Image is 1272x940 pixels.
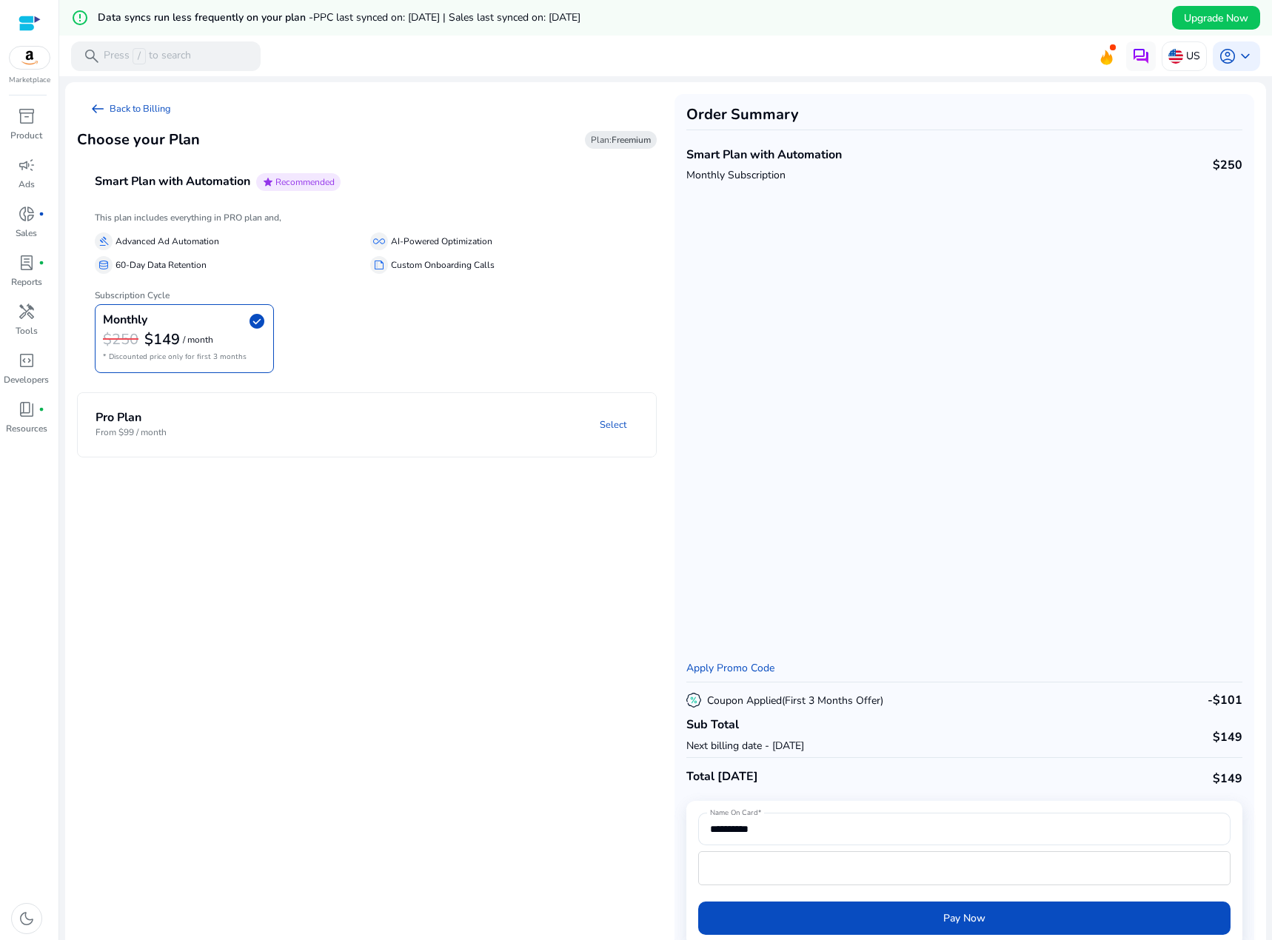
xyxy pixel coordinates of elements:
[18,910,36,927] span: dark_mode
[373,259,385,271] span: summarize
[39,211,44,217] span: fiber_manual_record
[95,175,250,189] h4: Smart Plan with Automation
[1208,694,1242,708] h4: -$101
[39,406,44,412] span: fiber_manual_record
[686,770,758,784] h4: Total [DATE]
[591,134,651,146] span: Plan:
[4,373,49,386] p: Developers
[103,313,147,327] h4: Monthly
[1213,158,1242,172] h4: $250
[16,226,37,240] p: Sales
[588,412,638,438] a: Select
[95,212,639,223] h6: This plan includes everything in PRO plan and,
[104,48,191,64] p: Press to search
[18,303,36,320] span: handyman
[707,694,883,708] p: Coupon Applied
[144,329,180,349] b: $149
[313,10,580,24] span: PPC last synced on: [DATE] | Sales last synced on: [DATE]
[95,278,639,301] h6: Subscription Cycle
[18,107,36,125] span: inventory_2
[248,312,266,330] span: check_circle
[391,258,495,273] p: Custom Onboarding Calls
[39,260,44,266] span: fiber_manual_record
[612,134,651,146] b: Freemium
[96,426,167,439] p: From $99 / month
[1186,43,1200,69] p: US
[71,9,89,27] mat-icon: error_outline
[275,176,335,188] span: Recommended
[373,235,385,247] span: all_inclusive
[11,275,42,289] p: Reports
[710,808,757,818] mat-label: Name On Card
[18,205,36,223] span: donut_small
[18,352,36,369] span: code_blocks
[698,902,1231,935] button: Pay Now
[1213,731,1242,745] h4: $149
[1184,10,1248,26] span: Upgrade Now
[1168,49,1183,64] img: us.svg
[6,422,47,435] p: Resources
[782,694,883,708] span: (First 3 Months Offer)
[98,12,580,24] h5: Data syncs run less frequently on your plan -
[116,234,219,249] p: Advanced Ad Automation
[19,178,35,191] p: Ads
[1236,47,1254,65] span: keyboard_arrow_down
[10,47,50,69] img: amazon.svg
[686,661,774,675] a: Apply Promo Code
[1172,6,1260,30] button: Upgrade Now
[183,335,213,345] p: / month
[10,129,42,142] p: Product
[18,400,36,418] span: book_4
[686,148,842,162] h4: Smart Plan with Automation
[96,411,167,425] h4: Pro Plan
[78,393,692,457] mat-expansion-panel-header: Pro PlanFrom $99 / monthSelect
[391,234,492,249] p: AI-Powered Optimization
[103,349,266,365] p: * Discounted price only for first 3 months
[83,47,101,65] span: search
[686,718,804,732] h4: Sub Total
[686,738,804,753] p: Next billing date - [DATE]
[686,167,842,183] p: Monthly Subscription
[77,131,200,149] h3: Choose your Plan
[77,94,183,124] a: arrow_left_altBack to Billing
[89,100,107,118] span: arrow_left_alt
[133,48,146,64] span: /
[1213,772,1242,786] h4: $149
[98,259,110,271] span: database
[18,156,36,174] span: campaign
[943,910,985,926] span: Pay Now
[77,156,692,208] mat-expansion-panel-header: Smart Plan with AutomationstarRecommended
[1219,47,1236,65] span: account_circle
[706,853,1222,883] iframe: Secure card payment input frame
[686,106,1242,124] h3: Order Summary
[116,258,207,273] p: 60-Day Data Retention
[98,235,110,247] span: gavel
[16,324,38,338] p: Tools
[103,331,138,349] h3: $250
[262,176,274,188] span: star
[9,75,50,86] p: Marketplace
[18,254,36,272] span: lab_profile
[77,208,657,385] div: Smart Plan with AutomationstarRecommended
